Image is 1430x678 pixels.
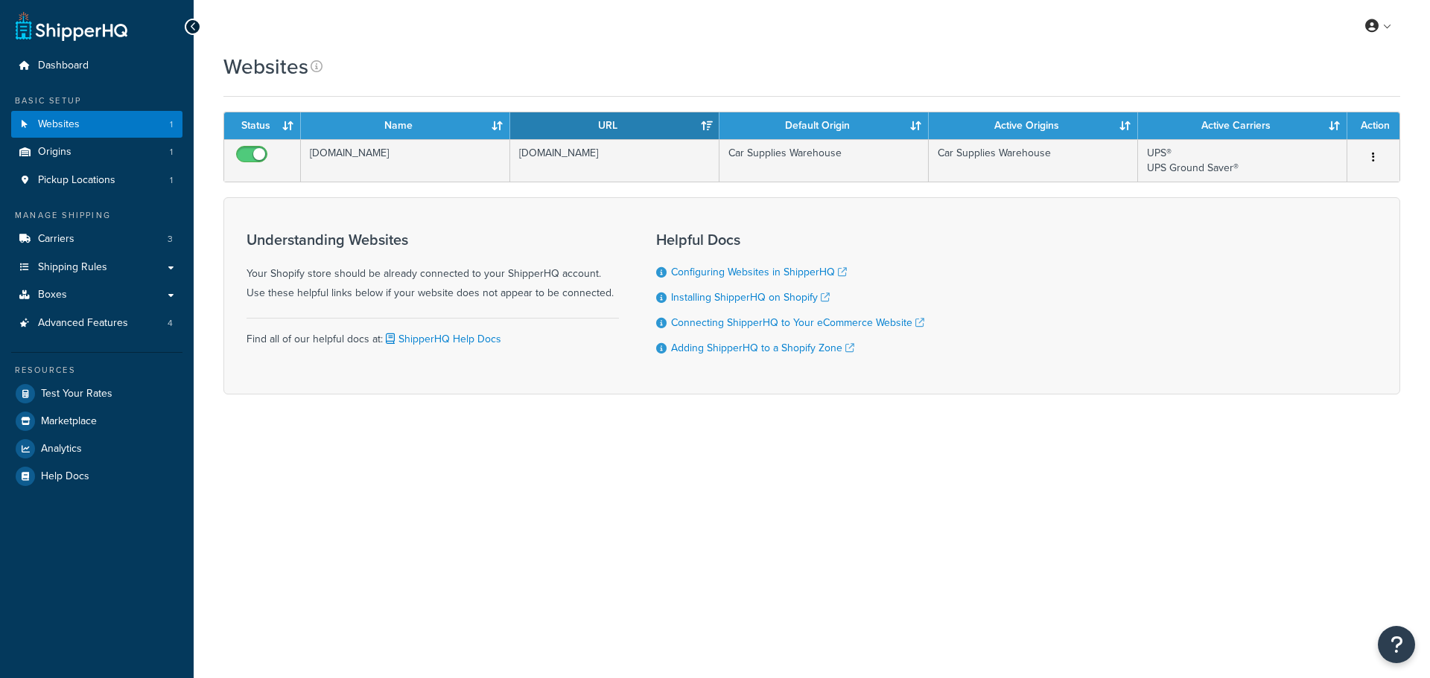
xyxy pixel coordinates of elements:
li: Websites [11,111,182,138]
td: [DOMAIN_NAME] [301,139,510,182]
span: Dashboard [38,60,89,72]
span: 1 [170,118,173,131]
div: Find all of our helpful docs at: [247,318,619,349]
span: Test Your Rates [41,388,112,400]
a: Configuring Websites in ShipperHQ [671,264,847,280]
th: Action [1347,112,1399,139]
li: Advanced Features [11,310,182,337]
a: Analytics [11,435,182,462]
th: Default Origin: activate to sort column ascending [719,112,929,139]
span: Advanced Features [38,317,128,330]
td: Car Supplies Warehouse [719,139,929,182]
span: 3 [168,233,173,246]
span: Marketplace [41,415,97,428]
li: Origins [11,138,182,166]
span: Carriers [38,233,74,246]
th: Active Origins: activate to sort column ascending [929,112,1138,139]
span: Boxes [38,289,67,301]
a: Connecting ShipperHQ to Your eCommerce Website [671,315,924,330]
a: Marketplace [11,408,182,435]
a: Boxes [11,281,182,309]
div: Resources [11,364,182,377]
a: Dashboard [11,52,182,80]
a: Shipping Rules [11,254,182,281]
a: Pickup Locations 1 [11,167,182,194]
th: Status: activate to sort column ascending [224,112,301,139]
div: Manage Shipping [11,209,182,222]
td: Car Supplies Warehouse [929,139,1138,182]
a: Help Docs [11,463,182,490]
span: Help Docs [41,470,89,483]
th: URL: activate to sort column ascending [510,112,719,139]
a: ShipperHQ Help Docs [383,331,501,347]
td: [DOMAIN_NAME] [510,139,719,182]
span: 1 [170,146,173,159]
div: Your Shopify store should be already connected to your ShipperHQ account. Use these helpful links... [247,231,619,303]
span: Websites [38,118,80,131]
th: Active Carriers: activate to sort column ascending [1138,112,1347,139]
a: Advanced Features 4 [11,310,182,337]
th: Name: activate to sort column ascending [301,112,510,139]
span: 1 [170,174,173,187]
a: ShipperHQ Home [16,11,127,41]
h3: Helpful Docs [656,231,924,248]
a: Websites 1 [11,111,182,138]
span: Analytics [41,443,82,455]
button: Open Resource Center [1378,626,1415,663]
a: Adding ShipperHQ to a Shopify Zone [671,340,854,356]
li: Carriers [11,226,182,253]
li: Pickup Locations [11,167,182,194]
span: Origins [38,146,71,159]
div: Basic Setup [11,95,182,107]
a: Installing ShipperHQ on Shopify [671,290,830,305]
h3: Understanding Websites [247,231,619,248]
a: Test Your Rates [11,380,182,407]
a: Origins 1 [11,138,182,166]
h1: Websites [223,52,308,81]
span: Shipping Rules [38,261,107,274]
a: Carriers 3 [11,226,182,253]
span: 4 [168,317,173,330]
td: UPS® UPS Ground Saver® [1138,139,1347,182]
span: Pickup Locations [38,174,115,187]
